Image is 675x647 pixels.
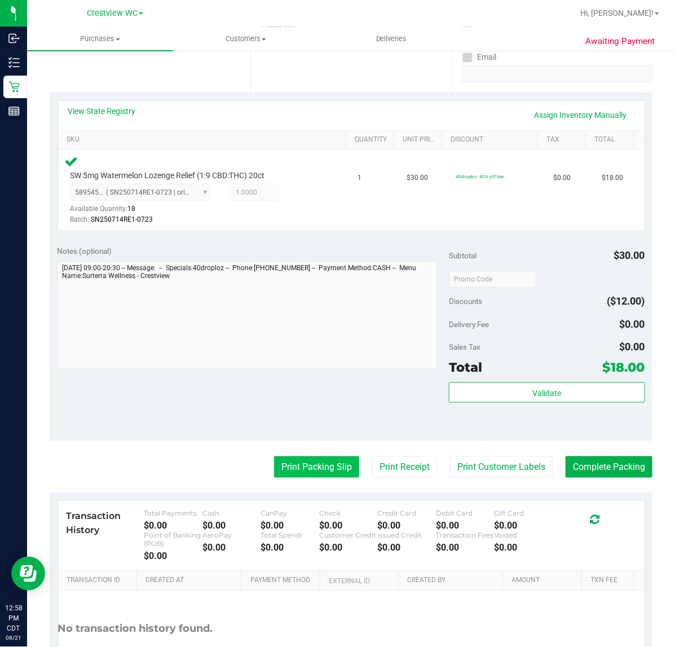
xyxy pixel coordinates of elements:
span: Sales Tax [449,342,480,351]
a: Discount [451,135,534,144]
span: 18 [128,205,136,213]
inline-svg: Reports [8,105,20,117]
button: Print Receipt [372,456,437,478]
div: $0.00 [436,543,495,553]
a: Deliveries [319,27,465,51]
iframe: Resource center [11,557,45,591]
span: Delivery Fee [449,320,489,329]
span: ($12.00) [607,295,645,307]
a: View State Registry [68,105,136,117]
button: Complete Packing [566,456,652,478]
div: $0.00 [495,543,553,553]
span: SN250714RE1-0723 [91,215,153,223]
span: $30.00 [407,173,428,183]
a: Transaction ID [67,576,133,586]
div: Cash [202,509,261,518]
span: Batch: [70,215,90,223]
div: Gift Card [495,509,553,518]
inline-svg: Retail [8,81,20,93]
div: Total Payments [144,509,203,518]
div: Issued Credit [378,531,436,540]
span: $18.00 [602,173,624,183]
input: Promo Code [449,271,536,288]
div: Available Quantity: [70,201,217,223]
a: Txn Fee [590,576,629,586]
div: Transaction Fees [436,531,495,540]
p: 08/21 [5,633,22,642]
a: Created By [407,576,498,586]
div: $0.00 [436,521,495,531]
button: Validate [449,382,645,403]
span: Discounts [449,291,482,311]
div: $0.00 [202,543,261,553]
div: Credit Card [378,509,436,518]
a: Customers [173,27,319,51]
div: AeroPay [202,531,261,540]
span: Awaiting Payment [585,35,655,48]
inline-svg: Inbound [8,33,20,44]
span: SW 5mg Watermelon Lozenge Relief (1:9 CBD:THC) 20ct [70,170,265,181]
div: $0.00 [378,521,436,531]
span: $0.00 [553,173,571,183]
span: $18.00 [603,359,645,375]
div: Debit Card [436,509,495,518]
div: Point of Banking (POB) [144,531,203,548]
span: $0.00 [620,318,645,330]
span: Hi, [PERSON_NAME]! [580,8,654,17]
a: Total [595,135,629,144]
p: 12:58 PM CDT [5,603,22,633]
div: Total Spendr [261,531,320,540]
div: $0.00 [495,521,553,531]
div: Voided [495,531,553,540]
span: 40droploz: 40% off line [456,174,504,179]
span: Deliveries [361,34,422,44]
a: Purchases [27,27,173,51]
a: Unit Price [403,135,438,144]
a: Created At [145,576,237,586]
div: $0.00 [144,521,203,531]
div: $0.00 [261,543,320,553]
span: Notes (optional) [58,247,112,256]
span: 1 [358,173,362,183]
div: $0.00 [319,521,378,531]
a: Amount [512,576,577,586]
a: Assign Inventory Manually [527,105,634,125]
button: Print Packing Slip [274,456,359,478]
div: Customer Credit [319,531,378,540]
div: $0.00 [261,521,320,531]
div: $0.00 [378,543,436,553]
span: $30.00 [614,249,645,261]
div: $0.00 [144,551,203,562]
div: $0.00 [319,543,378,553]
inline-svg: Inventory [8,57,20,68]
span: Crestview WC [87,8,138,18]
span: Customers [174,34,319,44]
a: SKU [67,135,342,144]
a: Quantity [355,135,389,144]
span: Subtotal [449,251,477,260]
a: Payment Method [250,576,316,586]
div: Check [319,509,378,518]
a: Tax [547,135,581,144]
span: Purchases [27,34,173,44]
button: Print Customer Labels [450,456,553,478]
span: Total [449,359,482,375]
label: Email [462,49,497,65]
th: External ID [320,571,398,591]
div: $0.00 [202,521,261,531]
div: CanPay [261,509,320,518]
span: $0.00 [620,341,645,353]
span: Validate [532,389,561,398]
